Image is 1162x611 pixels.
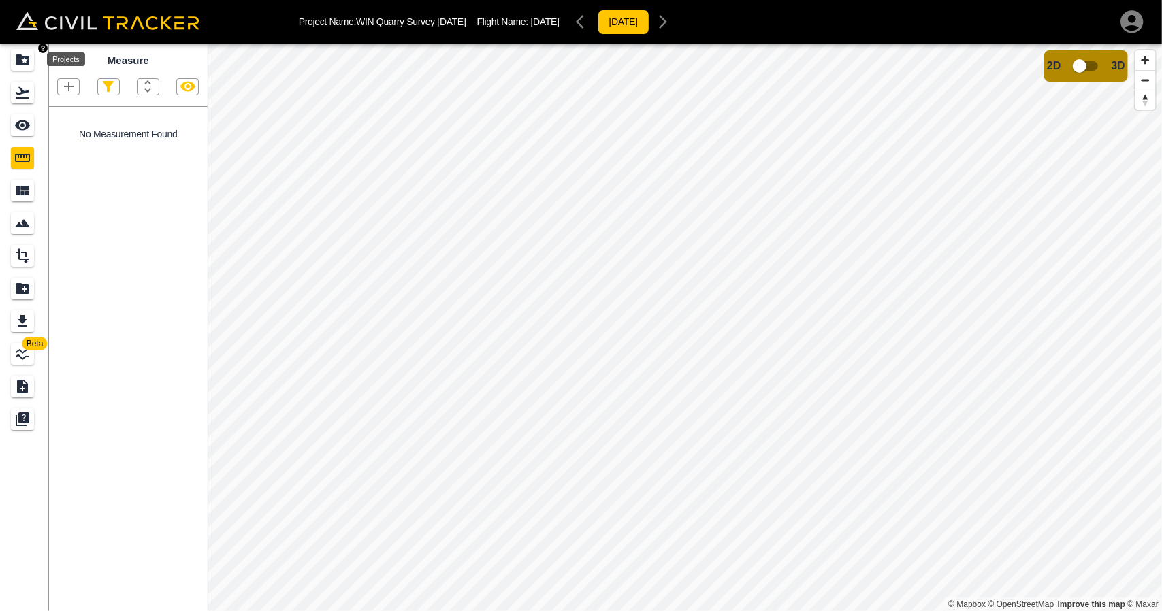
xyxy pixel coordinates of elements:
span: 2D [1047,60,1061,72]
a: Map feedback [1058,599,1125,609]
span: 3D [1112,60,1125,72]
canvas: Map [208,44,1162,611]
p: Flight Name: [477,16,560,27]
button: Zoom out [1135,70,1155,90]
a: OpenStreetMap [988,599,1054,609]
button: [DATE] [598,10,649,35]
p: Project Name: WIN Quarry Survey [DATE] [299,16,466,27]
img: Civil Tracker [16,12,199,31]
span: [DATE] [531,16,560,27]
a: Maxar [1127,599,1159,609]
button: Zoom in [1135,50,1155,70]
a: Mapbox [948,599,986,609]
div: Projects [47,52,85,66]
button: Reset bearing to north [1135,90,1155,110]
